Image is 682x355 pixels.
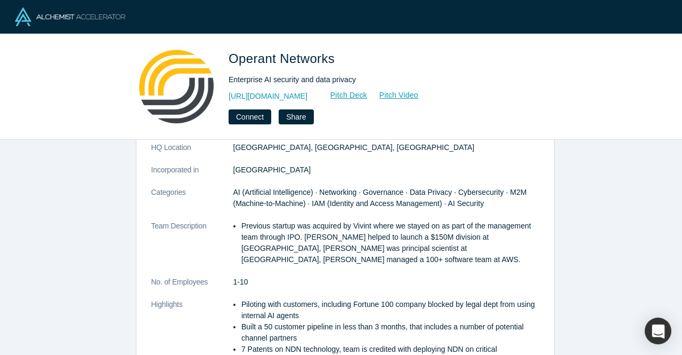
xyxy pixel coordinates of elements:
button: Connect [229,109,271,124]
li: Built a 50 customer pipeline in less than 3 months, that includes a number of potential channel p... [241,321,539,344]
li: Previous startup was acquired by Vivint where we stayed on as part of the management team through... [241,220,539,265]
span: Operant Networks [229,51,338,66]
dt: Categories [151,187,233,220]
a: Pitch Video [368,89,419,101]
dd: [GEOGRAPHIC_DATA] [233,164,539,176]
dt: HQ Location [151,142,233,164]
li: Piloting with customers, including Fortune 100 company blocked by legal dept from using internal ... [241,299,539,321]
span: AI (Artificial Intelligence) · Networking · Governance · Data Privacy · Cybersecurity · M2M (Mach... [233,188,527,208]
dt: Team Description [151,220,233,277]
dt: No. of Employees [151,277,233,299]
a: [URL][DOMAIN_NAME] [229,91,307,102]
dt: Incorporated in [151,164,233,187]
img: Operant Networks's Logo [139,49,214,124]
a: Pitch Deck [319,89,368,101]
img: Alchemist Logo [15,7,125,26]
div: Enterprise AI security and data privacy [229,74,527,85]
dd: [GEOGRAPHIC_DATA], [GEOGRAPHIC_DATA], [GEOGRAPHIC_DATA] [233,142,539,153]
button: Share [279,109,313,124]
dd: 1-10 [233,277,539,288]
